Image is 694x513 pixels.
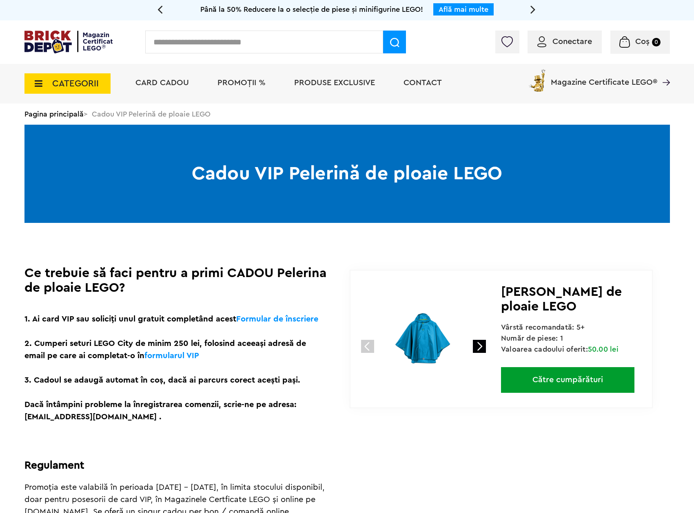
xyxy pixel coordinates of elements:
[501,324,585,331] span: Vârstă recomandată: 5+
[404,79,442,87] a: Contact
[144,352,199,360] a: formularul VIP
[24,459,327,471] h2: Regulament
[537,37,592,46] a: Conectare
[635,37,650,46] span: Coș
[652,38,661,46] small: 0
[217,79,266,87] a: PROMOȚII %
[24,125,670,223] h1: Cadou VIP Pelerină de ploaie LEGO
[200,6,423,13] span: Până la 50% Reducere la o selecție de piese și minifigurine LEGO!
[551,68,657,86] span: Magazine Certificate LEGO®
[657,68,670,76] a: Magazine Certificate LEGO®
[369,285,478,394] img: 109894-cadou-lego.jpg
[294,79,375,87] a: Produse exclusive
[501,346,619,353] span: Valoarea cadoului oferit:
[24,266,327,295] h1: Ce trebuie să faci pentru a primi CADOU Pelerina de ploaie LEGO?
[439,6,488,13] a: Află mai multe
[24,313,327,423] p: 1. Ai card VIP sau soliciți unul gratuit completând acest 2. Cumperi seturi LEGO City de minim 25...
[135,79,189,87] a: Card Cadou
[24,110,84,118] a: Pagina principală
[588,346,619,353] span: 50.00 lei
[24,103,670,125] div: > Cadou VIP Pelerină de ploaie LEGO
[501,335,563,342] span: Număr de piese: 1
[552,37,592,46] span: Conectare
[501,285,622,313] span: [PERSON_NAME] de ploaie LEGO
[52,79,99,88] span: CATEGORII
[501,367,634,393] a: Către cumpărături
[236,315,318,323] a: Formular de înscriere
